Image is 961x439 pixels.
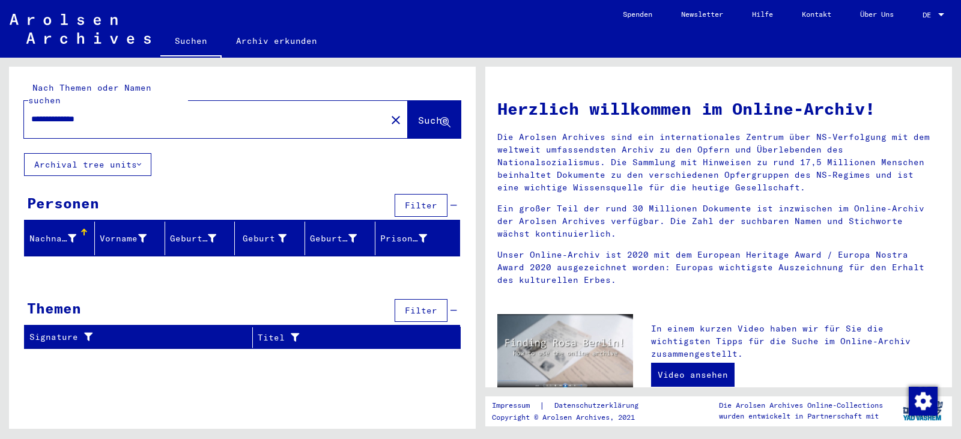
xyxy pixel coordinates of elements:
button: Filter [395,299,447,322]
div: Signature [29,328,252,347]
div: Geburtsname [170,229,235,248]
a: Suchen [160,26,222,58]
img: video.jpg [497,314,633,388]
a: Datenschutzerklärung [545,399,653,412]
div: Signature [29,331,237,344]
div: Nachname [29,232,76,245]
a: Impressum [492,399,539,412]
div: Nachname [29,229,94,248]
div: Geburtsdatum [310,232,357,245]
div: | [492,399,653,412]
mat-header-cell: Geburt‏ [235,222,305,255]
p: Die Arolsen Archives sind ein internationales Zentrum über NS-Verfolgung mit dem weltweit umfasse... [497,131,940,194]
div: Titel [258,328,446,347]
h1: Herzlich willkommen im Online-Archiv! [497,96,940,121]
span: Filter [405,305,437,316]
p: Copyright © Arolsen Archives, 2021 [492,412,653,423]
button: Filter [395,194,447,217]
button: Suche [408,101,461,138]
span: Filter [405,200,437,211]
p: Die Arolsen Archives Online-Collections [719,400,883,411]
div: Titel [258,332,431,344]
mat-icon: close [389,113,403,127]
div: Geburtsdatum [310,229,375,248]
button: Clear [384,107,408,132]
div: Geburtsname [170,232,217,245]
p: Ein großer Teil der rund 30 Millionen Dokumente ist inzwischen im Online-Archiv der Arolsen Archi... [497,202,940,240]
span: Suche [418,114,448,126]
a: Archiv erkunden [222,26,332,55]
div: Prisoner # [380,232,427,245]
mat-header-cell: Nachname [25,222,95,255]
div: Geburt‏ [240,229,305,248]
div: Prisoner # [380,229,445,248]
p: In einem kurzen Video haben wir für Sie die wichtigsten Tipps für die Suche im Online-Archiv zusa... [651,322,940,360]
img: yv_logo.png [900,396,945,426]
div: Themen [27,297,81,319]
div: Vorname [100,232,147,245]
div: Vorname [100,229,165,248]
button: Archival tree units [24,153,151,176]
mat-label: Nach Themen oder Namen suchen [28,82,151,106]
mat-header-cell: Geburtsdatum [305,222,375,255]
mat-header-cell: Geburtsname [165,222,235,255]
span: DE [923,11,936,19]
div: Personen [27,192,99,214]
p: wurden entwickelt in Partnerschaft mit [719,411,883,422]
img: Zustimmung ändern [909,387,938,416]
img: Arolsen_neg.svg [10,14,151,44]
mat-header-cell: Vorname [95,222,165,255]
mat-header-cell: Prisoner # [375,222,459,255]
div: Geburt‏ [240,232,286,245]
a: Video ansehen [651,363,735,387]
p: Unser Online-Archiv ist 2020 mit dem European Heritage Award / Europa Nostra Award 2020 ausgezeic... [497,249,940,286]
